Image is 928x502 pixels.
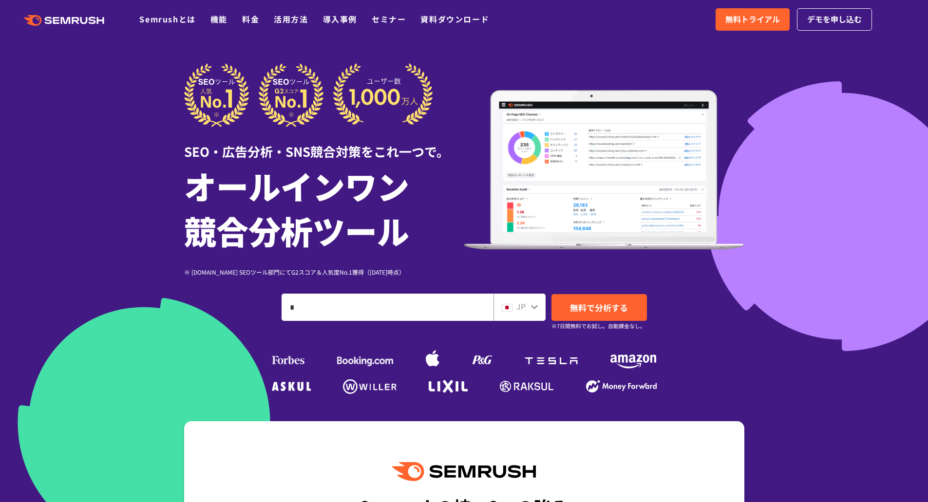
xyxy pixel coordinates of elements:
a: 活用方法 [274,13,308,25]
a: 無料で分析する [551,294,647,321]
a: 資料ダウンロード [420,13,489,25]
div: SEO・広告分析・SNS競合対策をこれ一つで。 [184,127,464,161]
a: デモを申し込む [797,8,872,31]
a: 機能 [210,13,227,25]
span: JP [516,300,526,312]
a: Semrushとは [139,13,195,25]
span: 無料で分析する [570,301,628,314]
input: ドメイン、キーワードまたはURLを入力してください [282,294,493,320]
span: デモを申し込む [807,13,862,26]
img: Semrush [392,462,535,481]
a: 導入事例 [323,13,357,25]
div: ※ [DOMAIN_NAME] SEOツール部門にてG2スコア＆人気度No.1獲得（[DATE]時点） [184,267,464,277]
small: ※7日間無料でお試し。自動課金なし。 [551,321,645,331]
h1: オールインワン 競合分析ツール [184,163,464,253]
a: セミナー [372,13,406,25]
a: 料金 [242,13,259,25]
span: 無料トライアル [725,13,780,26]
a: 無料トライアル [716,8,790,31]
